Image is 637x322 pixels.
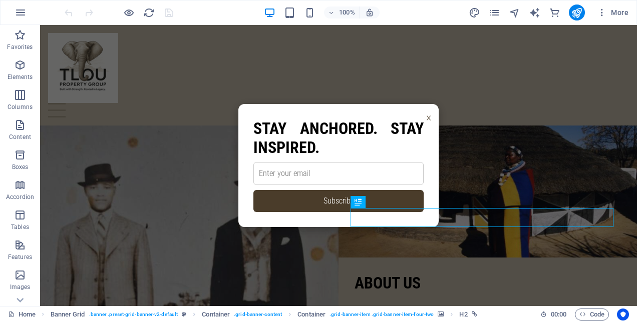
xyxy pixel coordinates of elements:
[8,103,33,111] p: Columns
[597,7,628,17] span: More
[330,308,434,320] span: . grid-banner-item .grid-banner-item-four-two
[469,6,481,18] button: design
[593,4,632,20] button: More
[8,73,33,81] p: Elements
[143,7,155,18] i: Reload page
[549,7,560,18] i: Commerce
[459,308,467,320] span: Click to select. Double-click to edit
[540,308,567,320] h6: Session time
[11,223,29,231] p: Tables
[182,311,186,317] i: This element is a customizable preset
[12,163,29,171] p: Boxes
[123,6,135,18] button: Click here to leave preview mode and continue editing
[469,7,480,18] i: Design (Ctrl+Alt+Y)
[89,308,178,320] span: . banner .preset-grid-banner-v2-default
[339,6,355,18] h6: 100%
[472,311,477,317] i: This element is linked
[579,308,604,320] span: Code
[617,308,629,320] button: Usercentrics
[529,6,541,18] button: text_generator
[213,94,384,132] h2: Stay Anchored. Stay Inspired.
[575,308,609,320] button: Code
[51,308,477,320] nav: breadcrumb
[7,43,33,51] p: Favorites
[529,7,540,18] i: AI Writer
[10,283,31,291] p: Images
[8,253,32,261] p: Features
[8,308,36,320] a: Click to cancel selection. Double-click to open Pages
[213,165,384,187] button: Subscribe
[509,7,520,18] i: Navigator
[324,6,360,18] button: 100%
[297,308,326,320] span: Click to select. Double-click to edit
[551,308,566,320] span: 00 00
[569,4,585,20] button: publish
[6,193,34,201] p: Accordion
[509,6,521,18] button: navigator
[386,84,391,100] span: ×
[438,311,444,317] i: This element contains a background
[143,6,155,18] button: reload
[549,6,561,18] button: commerce
[489,6,501,18] button: pages
[234,308,282,320] span: . grid-banner-content
[365,8,374,17] i: On resize automatically adjust zoom level to fit chosen device.
[51,308,85,320] span: Click to select. Double-click to edit
[213,137,384,160] input: Enter your email
[571,7,582,18] i: Publish
[489,7,500,18] i: Pages (Ctrl+Alt+S)
[202,308,230,320] span: Click to select. Double-click to edit
[558,310,559,318] span: :
[9,133,31,141] p: Content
